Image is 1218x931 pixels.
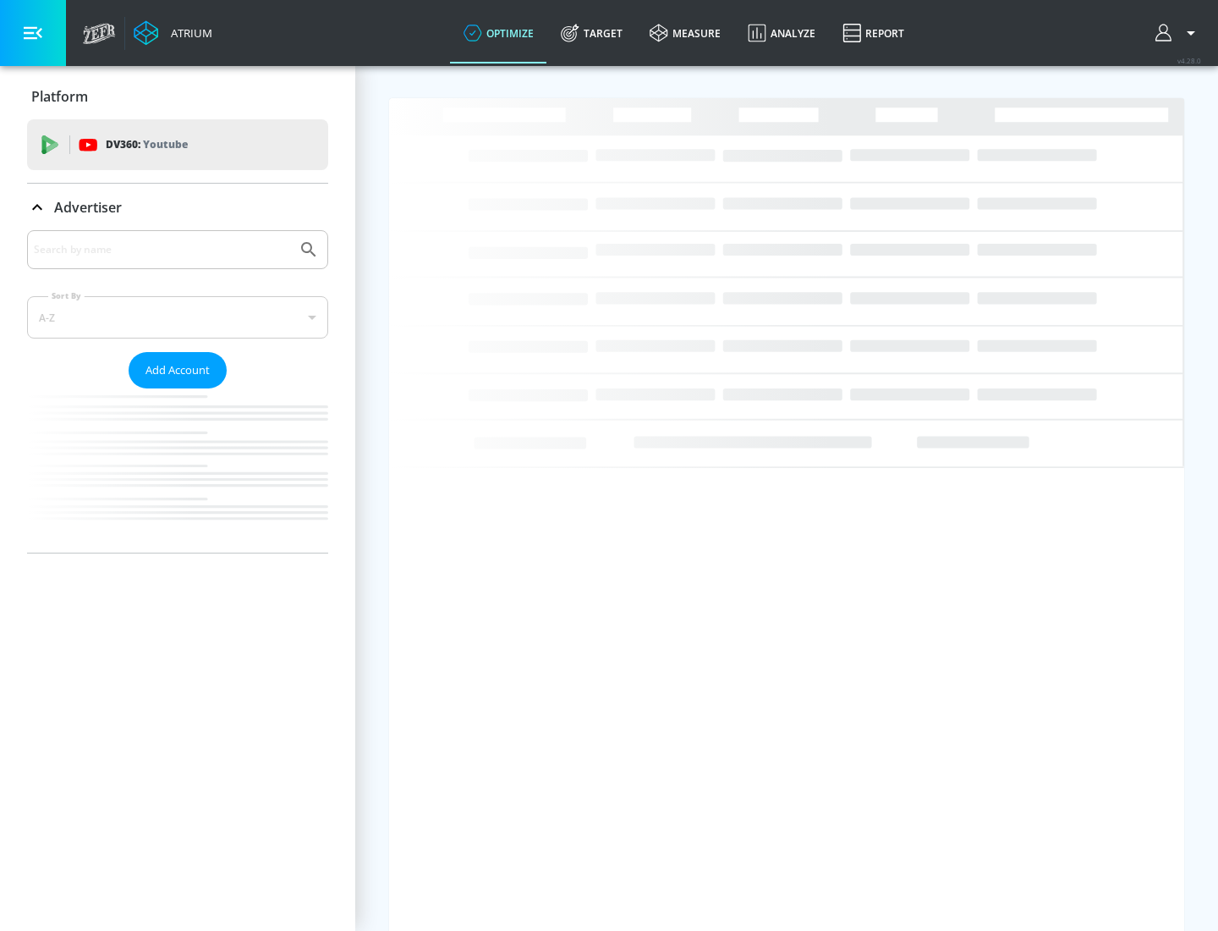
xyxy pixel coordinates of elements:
[27,230,328,553] div: Advertiser
[143,135,188,153] p: Youtube
[27,296,328,339] div: A-Z
[1177,56,1201,65] span: v 4.28.0
[27,388,328,553] nav: list of Advertiser
[48,290,85,301] label: Sort By
[27,73,328,120] div: Platform
[54,198,122,217] p: Advertiser
[734,3,829,63] a: Analyze
[27,184,328,231] div: Advertiser
[106,135,188,154] p: DV360:
[27,119,328,170] div: DV360: Youtube
[547,3,636,63] a: Target
[829,3,918,63] a: Report
[636,3,734,63] a: measure
[450,3,547,63] a: optimize
[134,20,212,46] a: Atrium
[129,352,227,388] button: Add Account
[164,25,212,41] div: Atrium
[31,87,88,106] p: Platform
[34,239,290,261] input: Search by name
[145,361,210,380] span: Add Account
